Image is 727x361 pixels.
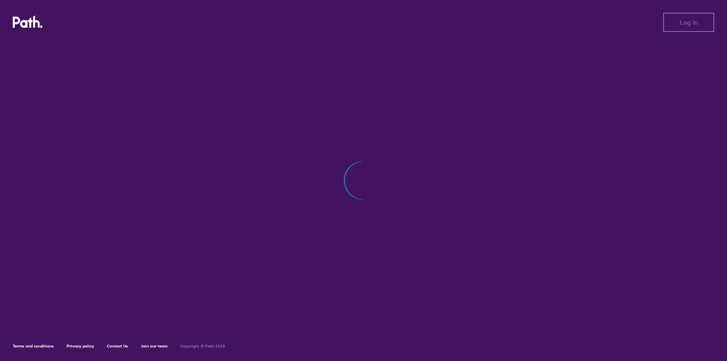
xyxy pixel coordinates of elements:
a: Privacy policy [67,343,94,349]
a: Terms and conditions [13,343,54,349]
span: Log in [680,19,698,26]
a: Join our team [141,343,168,349]
button: Log in [663,13,714,32]
a: Contact Us [107,343,128,349]
h6: Copyright © Path 2018 [180,344,225,349]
